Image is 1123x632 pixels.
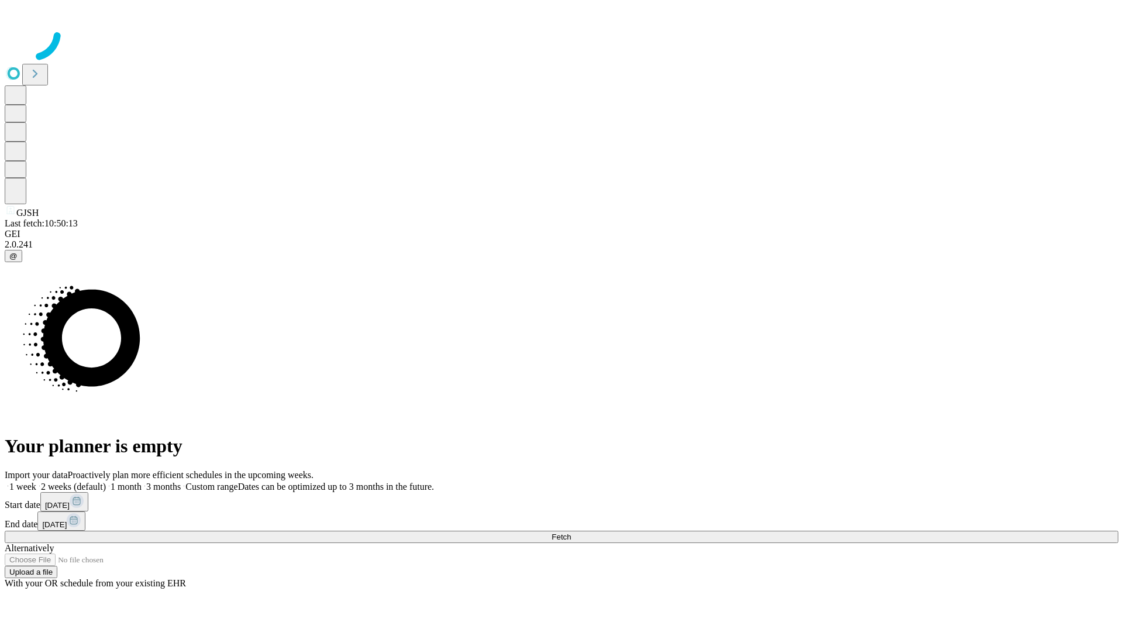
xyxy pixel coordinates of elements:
[5,492,1118,511] div: Start date
[9,252,18,260] span: @
[5,566,57,578] button: Upload a file
[5,543,54,553] span: Alternatively
[5,435,1118,457] h1: Your planner is empty
[5,250,22,262] button: @
[111,482,142,492] span: 1 month
[5,229,1118,239] div: GEI
[185,482,237,492] span: Custom range
[552,533,571,541] span: Fetch
[68,470,314,480] span: Proactively plan more efficient schedules in the upcoming weeks.
[5,531,1118,543] button: Fetch
[41,482,106,492] span: 2 weeks (default)
[9,482,36,492] span: 1 week
[146,482,181,492] span: 3 months
[5,218,78,228] span: Last fetch: 10:50:13
[5,578,186,588] span: With your OR schedule from your existing EHR
[45,501,70,510] span: [DATE]
[5,511,1118,531] div: End date
[37,511,85,531] button: [DATE]
[5,470,68,480] span: Import your data
[16,208,39,218] span: GJSH
[5,239,1118,250] div: 2.0.241
[40,492,88,511] button: [DATE]
[238,482,434,492] span: Dates can be optimized up to 3 months in the future.
[42,520,67,529] span: [DATE]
